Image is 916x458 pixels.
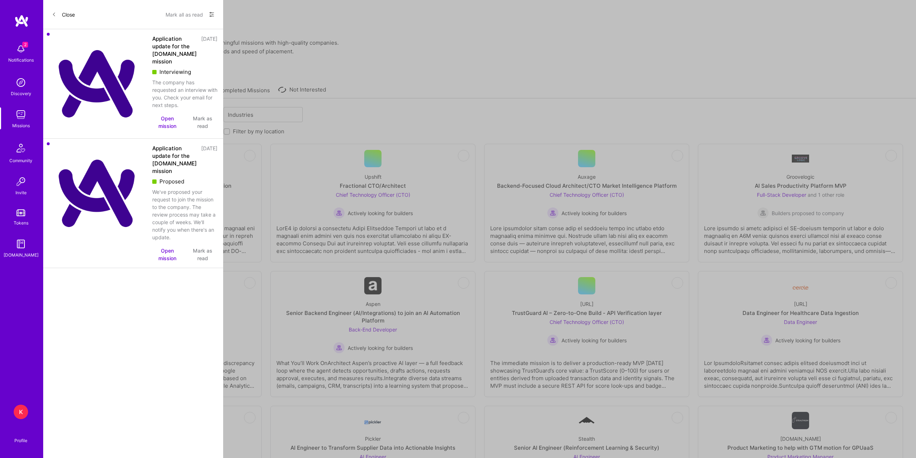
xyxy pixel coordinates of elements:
div: [DATE] [201,144,217,175]
div: We've proposed your request to join the mission to the company. The review process may take a cou... [152,188,217,241]
a: Profile [12,429,30,444]
span: 2 [22,42,28,48]
div: [DATE] [201,35,217,65]
button: Close [52,9,75,20]
div: Interviewing [152,68,217,76]
div: Invite [15,189,27,196]
img: Invite [14,174,28,189]
div: [DOMAIN_NAME] [4,251,39,259]
button: Mark as read [188,247,217,262]
div: K [14,405,28,419]
img: guide book [14,237,28,251]
div: Proposed [152,178,217,185]
div: Tokens [14,219,28,227]
div: Community [9,157,32,164]
img: logo [14,14,29,27]
img: discovery [14,75,28,90]
img: Company Logo [49,144,146,242]
button: Open mission [152,115,182,130]
img: Community [12,139,30,157]
a: K [12,405,30,419]
img: tokens [17,209,25,216]
div: Discovery [11,90,31,97]
button: Mark all as read [166,9,203,20]
div: The company has requested an interview with you. Check your email for next steps. [152,79,217,109]
button: Mark as read [188,115,217,130]
img: bell [14,42,28,56]
img: Company Logo [49,35,146,133]
button: Open mission [152,247,182,262]
div: Missions [12,122,30,129]
div: Notifications [8,56,34,64]
div: Profile [14,437,27,444]
div: Application update for the [DOMAIN_NAME] mission [152,144,197,175]
img: teamwork [14,107,28,122]
div: Application update for the [DOMAIN_NAME] mission [152,35,197,65]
